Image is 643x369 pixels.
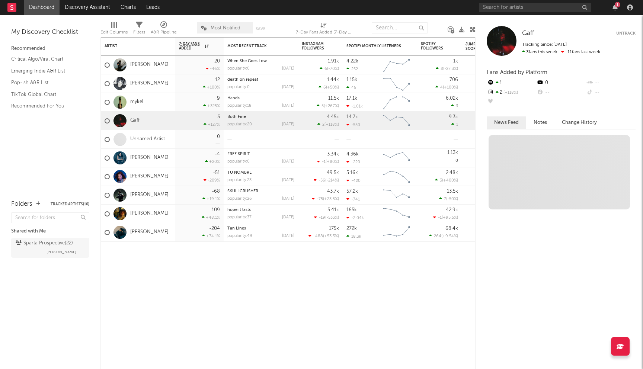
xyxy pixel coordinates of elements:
div: 706 [450,77,458,82]
div: -- [586,78,636,88]
div: 44.4 [466,191,495,200]
div: TU NOMBRE [227,171,294,175]
div: popularity: 37 [227,215,252,219]
div: popularity: 20 [227,122,252,126]
div: Artist [105,44,160,48]
span: 6 [323,86,326,90]
div: 9.3k [449,115,458,119]
div: 43.7k [327,189,339,194]
a: Sparta Prospective(22)[PERSON_NAME] [11,238,89,258]
a: [PERSON_NAME] [130,62,169,68]
a: SKULLCRUSHER [227,189,258,193]
div: 2 [487,88,536,97]
div: [DATE] [282,104,294,108]
div: 1k [453,59,458,64]
div: [DATE] [282,178,294,182]
span: 4 [440,86,443,90]
div: Sparta Prospective ( 22 ) [16,239,73,248]
div: 18.3k [346,234,361,239]
div: -204 [209,226,220,231]
a: Unnamed Artist [130,136,165,142]
a: [PERSON_NAME] [130,211,169,217]
div: 14.7k [346,115,358,119]
div: ( ) [429,234,458,238]
span: 7 [444,197,446,201]
div: 17.1k [346,96,357,101]
div: 1 [615,2,620,7]
div: 70.2 [466,61,495,70]
button: 1 [612,4,618,10]
div: 0 [536,78,586,88]
div: popularity: 0 [227,85,250,89]
div: ( ) [314,215,339,220]
div: [DATE] [282,122,294,126]
div: -550 [346,122,360,127]
span: +95.5 % [443,216,457,220]
svg: Chart title [380,149,413,167]
div: 0 [421,149,458,167]
a: Critical Algo/Viral Chart [11,55,82,63]
a: Gaff [522,30,534,37]
a: Emerging Indie A&R List [11,67,82,75]
div: +48.1 % [202,215,220,220]
span: [PERSON_NAME] [47,248,76,257]
svg: Chart title [380,167,413,186]
a: TikTok Global Chart [11,90,82,99]
div: 49.5k [327,170,339,175]
span: -214 % [326,179,338,183]
div: -- [586,88,636,97]
div: -1.01k [346,104,363,109]
span: 1 [456,123,458,127]
div: [DATE] [282,197,294,201]
div: 2.48k [446,170,458,175]
div: 7-Day Fans Added (7-Day Fans Added) [296,19,352,40]
div: 20 [214,59,220,64]
span: -50 % [447,197,457,201]
div: 3.34k [327,152,339,157]
div: ( ) [317,122,339,127]
div: [DATE] [282,215,294,219]
div: 42.5 [466,172,495,181]
a: Pop-ish A&R List [11,78,82,87]
div: SKULLCRUSHER [227,189,294,193]
span: Fans Added by Platform [487,70,547,75]
svg: Chart title [380,223,413,242]
div: 1.44k [327,77,339,82]
span: 264 [434,234,441,238]
div: ( ) [319,85,339,90]
div: popularity: 18 [227,104,252,108]
a: Recommended For You [11,102,82,110]
div: Both Fine [227,115,294,119]
div: 7-Day Fans Added (7-Day Fans Added) [296,28,352,37]
div: ( ) [314,178,339,183]
span: -11 fans last week [522,50,600,54]
div: Jump Score [466,42,484,51]
button: News Feed [487,116,526,129]
span: 3 [440,179,442,183]
div: ( ) [312,196,339,201]
div: +100 % [203,85,220,90]
div: 252 [346,67,358,71]
div: Instagram Followers [302,42,328,51]
div: Tan Lines [227,227,294,231]
button: Tracked Artists(10) [51,202,89,206]
input: Search... [372,22,428,33]
div: Spotify Followers [421,42,447,51]
span: +100 % [444,86,457,90]
svg: Chart title [380,112,413,130]
span: 3 fans this week [522,50,557,54]
span: +50 % [327,86,338,90]
div: 4.45k [327,115,339,119]
span: Gaff [522,30,534,36]
div: Folders [11,200,32,209]
a: [PERSON_NAME] [130,192,169,198]
div: 4.22k [346,59,358,64]
a: TU NOMBRE [227,171,252,175]
div: popularity: 26 [227,197,252,201]
span: 5 [321,104,324,108]
span: -533 % [326,216,338,220]
div: Hands [227,96,294,100]
span: 3 [456,104,458,108]
span: +267 % [325,104,338,108]
div: -46 % [206,66,220,71]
